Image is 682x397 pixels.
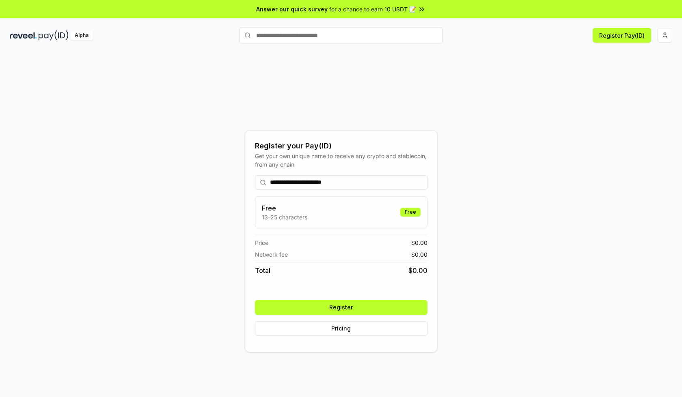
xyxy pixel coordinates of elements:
span: Network fee [255,250,288,259]
img: pay_id [39,30,69,41]
span: $ 0.00 [411,250,427,259]
span: Answer our quick survey [256,5,328,13]
div: Register your Pay(ID) [255,140,427,152]
span: Price [255,238,268,247]
h3: Free [262,203,307,213]
div: Alpha [70,30,93,41]
button: Register Pay(ID) [593,28,651,43]
span: Total [255,266,270,275]
span: for a chance to earn 10 USDT 📝 [329,5,416,13]
span: $ 0.00 [408,266,427,275]
button: Pricing [255,321,427,336]
div: Get your own unique name to receive any crypto and stablecoin, from any chain [255,152,427,169]
img: reveel_dark [10,30,37,41]
div: Free [400,208,421,217]
button: Register [255,300,427,315]
p: 13-25 characters [262,213,307,221]
span: $ 0.00 [411,238,427,247]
